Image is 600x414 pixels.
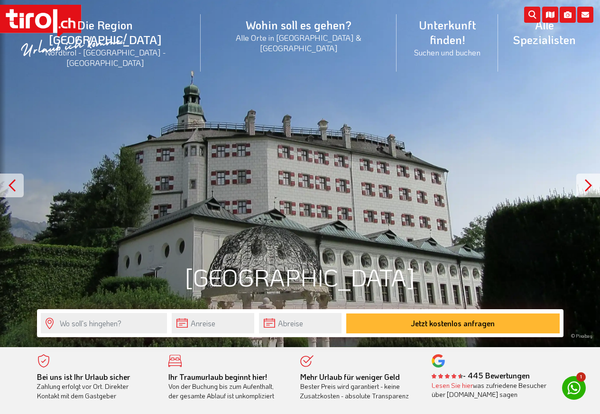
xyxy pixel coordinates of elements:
[168,372,286,401] div: Von der Buchung bis zum Aufenthalt, der gesamte Ablauf ist unkompliziert
[300,372,418,401] div: Bester Preis wird garantiert - keine Zusatzkosten - absolute Transparenz
[172,313,254,333] input: Anreise
[562,376,586,400] a: 1
[37,372,155,401] div: Zahlung erfolgt vor Ort. Direkter Kontakt mit dem Gastgeber
[432,381,473,390] a: Lesen Sie hier
[21,47,189,68] small: Nordtirol - [GEOGRAPHIC_DATA] - [GEOGRAPHIC_DATA]
[397,7,498,68] a: Unterkunft finden!Suchen und buchen
[37,372,130,382] b: Bei uns ist Ihr Urlaub sicher
[212,32,385,53] small: Alle Orte in [GEOGRAPHIC_DATA] & [GEOGRAPHIC_DATA]
[432,370,530,380] b: - 445 Bewertungen
[498,7,591,57] a: Alle Spezialisten
[37,264,563,290] h1: [GEOGRAPHIC_DATA]
[576,372,586,382] span: 1
[201,7,397,64] a: Wohin soll es gehen?Alle Orte in [GEOGRAPHIC_DATA] & [GEOGRAPHIC_DATA]
[432,381,549,399] div: was zufriedene Besucher über [DOMAIN_NAME] sagen
[9,7,201,79] a: Die Region [GEOGRAPHIC_DATA]Nordtirol - [GEOGRAPHIC_DATA] - [GEOGRAPHIC_DATA]
[346,313,560,333] button: Jetzt kostenlos anfragen
[168,372,267,382] b: Ihr Traumurlaub beginnt hier!
[408,47,487,57] small: Suchen und buchen
[542,7,558,23] i: Karte öffnen
[259,313,342,333] input: Abreise
[300,372,400,382] b: Mehr Urlaub für weniger Geld
[560,7,576,23] i: Fotogalerie
[577,7,593,23] i: Kontakt
[41,313,167,333] input: Wo soll's hingehen?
